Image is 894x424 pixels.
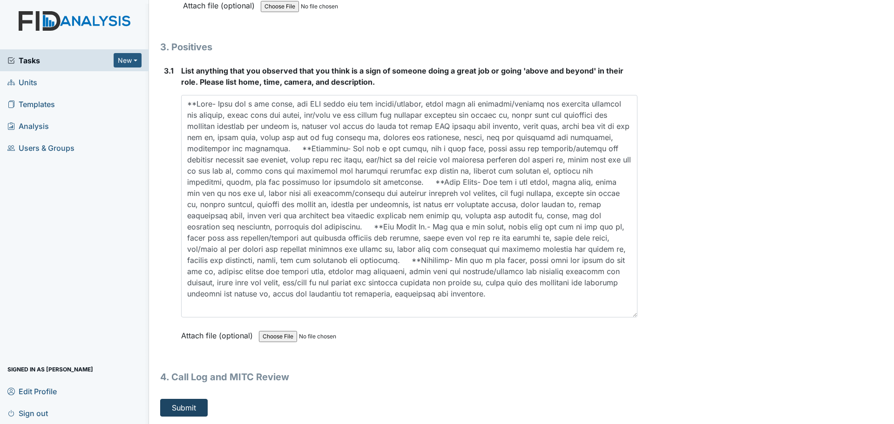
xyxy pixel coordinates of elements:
span: Analysis [7,119,49,133]
span: Signed in as [PERSON_NAME] [7,362,93,377]
h1: 3. Positives [160,40,637,54]
span: Users & Groups [7,141,74,155]
span: Templates [7,97,55,111]
label: Attach file (optional) [181,325,257,341]
span: List anything that you observed that you think is a sign of someone doing a great job or going 'a... [181,66,623,87]
h1: 4. Call Log and MITC Review [160,370,637,384]
span: Sign out [7,406,48,420]
span: Edit Profile [7,384,57,398]
span: Units [7,75,37,89]
a: Tasks [7,55,114,66]
button: Submit [160,399,208,417]
button: New [114,53,142,67]
label: 3.1 [164,65,174,76]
